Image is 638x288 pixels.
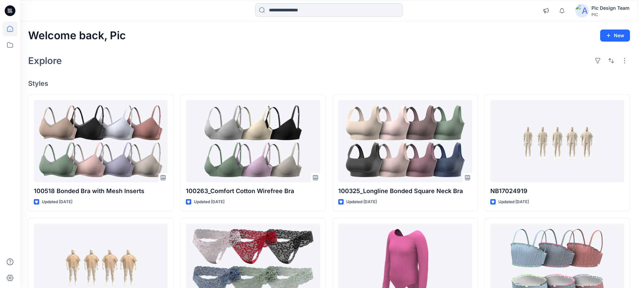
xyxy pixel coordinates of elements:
[42,198,72,206] p: Updated [DATE]
[34,186,168,196] p: 100518 Bonded Bra with Mesh Inserts
[28,55,62,66] h2: Explore
[600,30,630,42] button: New
[591,12,630,17] div: PIC
[186,186,320,196] p: 100263_Comfort Cotton Wirefree Bra
[186,100,320,183] a: 100263_Comfort Cotton Wirefree Bra
[194,198,224,206] p: Updated [DATE]
[28,79,630,88] h4: Styles
[346,198,377,206] p: Updated [DATE]
[591,4,630,12] div: Pic Design Team
[575,4,589,17] img: avatar
[338,186,472,196] p: 100325_Longline Bonded Square Neck Bra
[28,30,126,42] h2: Welcome back, Pic
[338,100,472,183] a: 100325_Longline Bonded Square Neck Bra
[490,186,624,196] p: NB17024919
[34,100,168,183] a: 100518 Bonded Bra with Mesh Inserts
[498,198,529,206] p: Updated [DATE]
[490,100,624,183] a: NB17024919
